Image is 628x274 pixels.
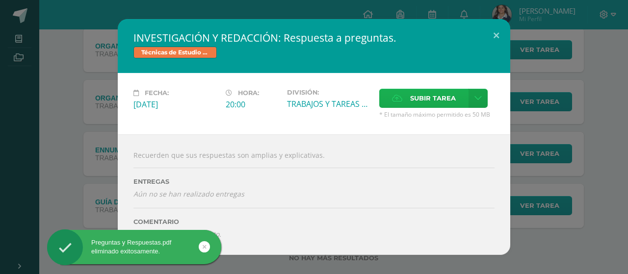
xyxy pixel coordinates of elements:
[410,89,456,107] span: Subir tarea
[118,134,510,255] div: Recuerden que sus respuestas son amplias y explicativas.
[133,178,495,185] label: ENTREGAS
[226,99,279,110] div: 20:00
[133,47,217,58] span: Técnicas de Estudio e investigación
[287,89,371,96] label: División:
[133,31,495,45] h2: INVESTIGACIÓN Y REDACCIÓN: Respuesta a preguntas.
[482,19,510,52] button: Close (Esc)
[379,110,495,119] span: * El tamaño máximo permitido es 50 MB
[133,218,495,225] label: Comentario
[287,99,371,109] div: TRABAJOS Y TAREAS EN CASA
[238,89,259,97] span: Hora:
[133,99,218,110] div: [DATE]
[145,89,169,97] span: Fecha:
[133,189,495,199] i: Aún no se han realizado entregas
[47,238,221,256] div: Preguntas y Respuestas.pdf eliminado exitosamente.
